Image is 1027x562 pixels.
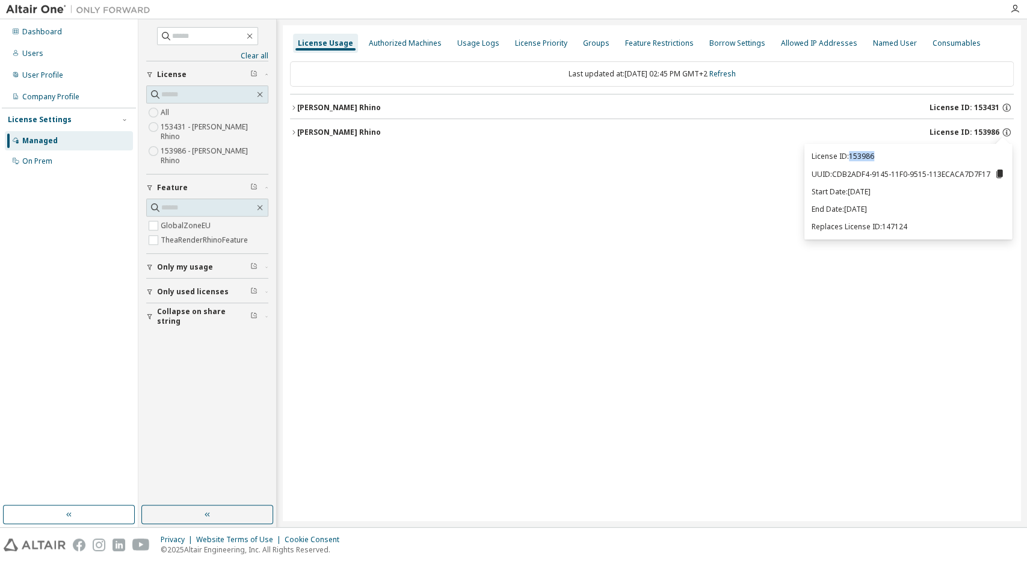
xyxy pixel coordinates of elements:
[6,4,156,16] img: Altair One
[157,287,229,297] span: Only used licenses
[812,168,1005,179] p: UUID: CDB2ADF4-9145-11F0-9515-113ECACA7D7F17
[4,539,66,551] img: altair_logo.svg
[369,39,442,48] div: Authorized Machines
[290,119,1014,146] button: [PERSON_NAME] RhinoLicense ID: 153986
[161,218,213,233] label: GlobalZoneEU
[298,39,353,48] div: License Usage
[73,539,85,551] img: facebook.svg
[157,183,188,193] span: Feature
[161,535,196,545] div: Privacy
[812,151,1005,161] p: License ID: 153986
[146,174,268,201] button: Feature
[132,539,150,551] img: youtube.svg
[196,535,285,545] div: Website Terms of Use
[873,39,917,48] div: Named User
[250,183,258,193] span: Clear filter
[161,233,250,247] label: TheaRenderRhinoFeature
[250,287,258,297] span: Clear filter
[297,103,381,113] div: [PERSON_NAME] Rhino
[146,303,268,330] button: Collapse on share string
[290,94,1014,121] button: [PERSON_NAME] RhinoLicense ID: 153431
[250,70,258,79] span: Clear filter
[812,221,1005,232] p: Replaces License ID: 147124
[709,69,736,79] a: Refresh
[812,204,1005,214] p: End Date: [DATE]
[930,128,999,137] span: License ID: 153986
[146,254,268,280] button: Only my usage
[157,307,250,326] span: Collapse on share string
[161,545,347,555] p: © 2025 Altair Engineering, Inc. All Rights Reserved.
[161,105,171,120] label: All
[22,70,63,80] div: User Profile
[250,312,258,321] span: Clear filter
[146,279,268,305] button: Only used licenses
[22,92,79,102] div: Company Profile
[933,39,981,48] div: Consumables
[113,539,125,551] img: linkedin.svg
[515,39,567,48] div: License Priority
[157,70,187,79] span: License
[157,262,213,272] span: Only my usage
[146,61,268,88] button: License
[22,156,52,166] div: On Prem
[781,39,857,48] div: Allowed IP Addresses
[93,539,105,551] img: instagram.svg
[22,27,62,37] div: Dashboard
[285,535,347,545] div: Cookie Consent
[290,61,1014,87] div: Last updated at: [DATE] 02:45 PM GMT+2
[625,39,694,48] div: Feature Restrictions
[709,39,765,48] div: Borrow Settings
[22,49,43,58] div: Users
[8,115,72,125] div: License Settings
[297,128,381,137] div: [PERSON_NAME] Rhino
[930,103,999,113] span: License ID: 153431
[161,120,268,144] label: 153431 - [PERSON_NAME] Rhino
[146,51,268,61] a: Clear all
[22,136,58,146] div: Managed
[161,144,268,168] label: 153986 - [PERSON_NAME] Rhino
[583,39,609,48] div: Groups
[812,187,1005,197] p: Start Date: [DATE]
[457,39,499,48] div: Usage Logs
[250,262,258,272] span: Clear filter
